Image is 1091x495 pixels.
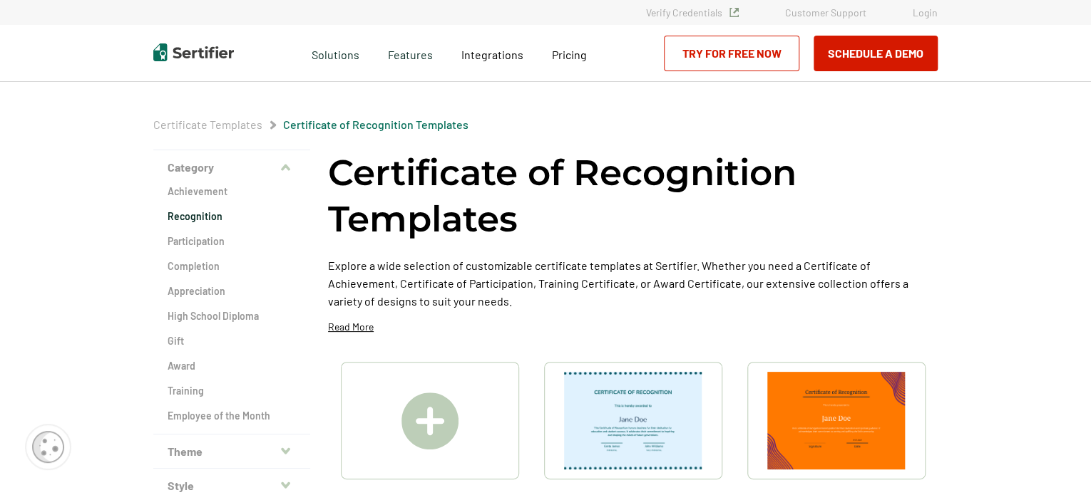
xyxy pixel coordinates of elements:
[312,44,359,62] span: Solutions
[664,36,799,71] a: Try for Free Now
[461,44,523,62] a: Integrations
[328,320,374,334] p: Read More
[564,372,702,469] img: Certificate of Recognition for Teachers Template
[153,150,310,184] button: Category
[328,256,938,310] p: Explore a wide selection of customizable certificate templates at Sertifier. Whether you need a C...
[153,118,262,132] span: Certificate Templates
[283,118,468,131] a: Certificate of Recognition Templates
[1020,427,1091,495] iframe: Chat Widget
[153,434,310,469] button: Theme
[401,392,459,449] img: Create A Blank Certificate
[168,409,296,423] a: Employee of the Month
[153,118,468,132] div: Breadcrumb
[32,431,64,463] img: Cookie Popup Icon
[646,6,739,19] a: Verify Credentials
[283,118,468,132] span: Certificate of Recognition Templates
[461,48,523,61] span: Integrations
[913,6,938,19] a: Login
[767,372,906,469] img: Certificate of Recognition for Pastor
[153,118,262,131] a: Certificate Templates
[168,334,296,348] a: Gift
[729,8,739,17] img: Verified
[552,48,587,61] span: Pricing
[168,234,296,249] a: Participation
[168,359,296,373] a: Award
[785,6,866,19] a: Customer Support
[328,150,938,242] h1: Certificate of Recognition Templates
[814,36,938,71] button: Schedule a Demo
[153,43,234,61] img: Sertifier | Digital Credentialing Platform
[168,309,296,323] a: High School Diploma
[388,44,433,62] span: Features
[168,384,296,398] a: Training
[552,44,587,62] a: Pricing
[168,284,296,298] a: Appreciation
[153,184,310,434] div: Category
[168,184,296,199] a: Achievement
[168,259,296,273] a: Completion
[168,209,296,224] a: Recognition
